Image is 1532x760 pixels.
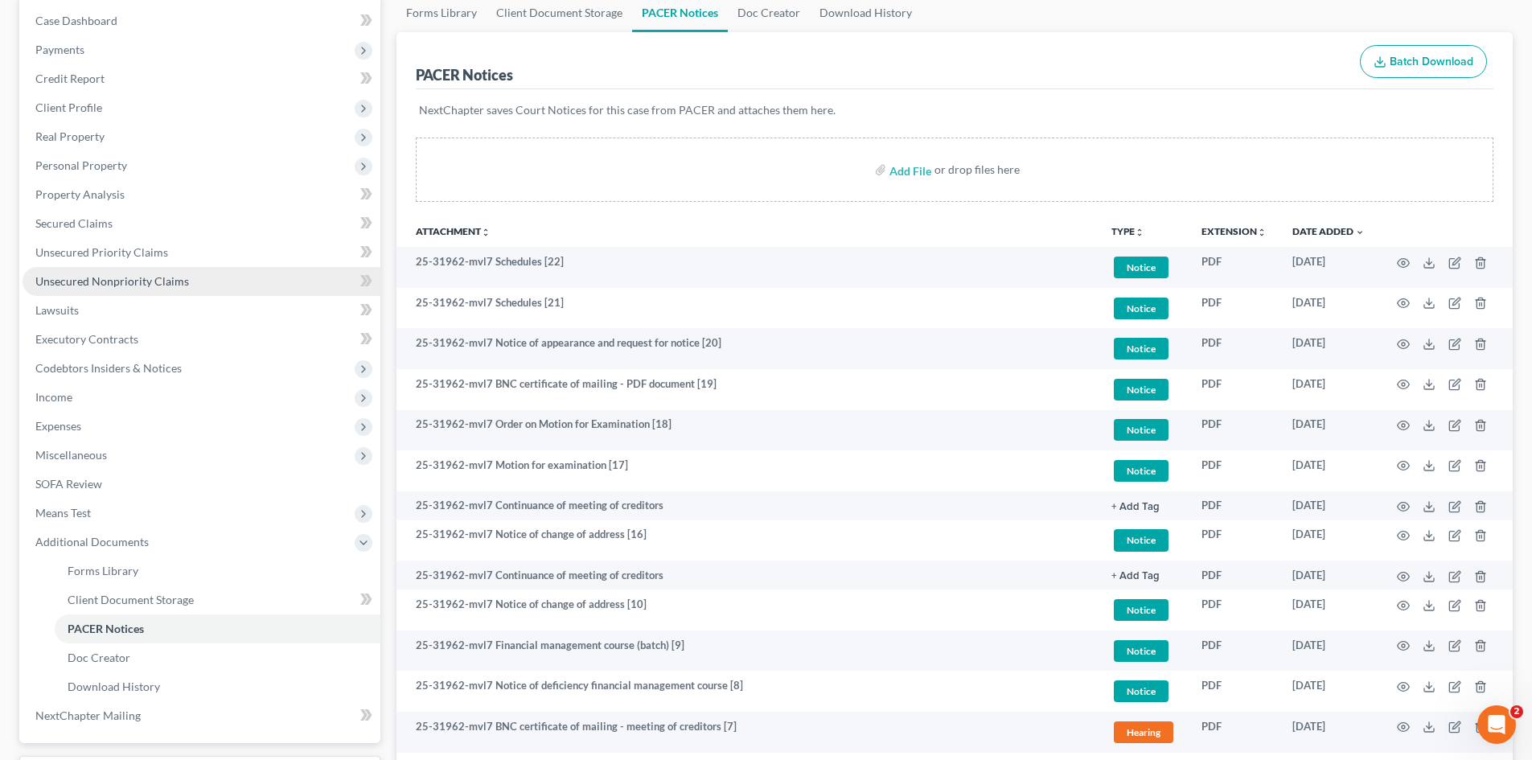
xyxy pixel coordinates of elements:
span: Hearing [1114,721,1173,743]
span: NextChapter Mailing [35,709,141,722]
td: [DATE] [1279,520,1378,561]
a: Notice [1111,458,1176,484]
a: Notice [1111,335,1176,362]
span: Additional Documents [35,535,149,548]
span: Doc Creator [68,651,130,664]
a: PACER Notices [55,614,380,643]
span: Secured Claims [35,216,113,230]
td: PDF [1189,328,1279,369]
td: 25-31962-mvl7 Continuance of meeting of creditors [396,491,1099,520]
td: [DATE] [1279,450,1378,491]
span: Property Analysis [35,187,125,201]
a: Notice [1111,376,1176,403]
a: Notice [1111,417,1176,443]
a: Secured Claims [23,209,380,238]
span: Codebtors Insiders & Notices [35,361,182,375]
td: PDF [1189,450,1279,491]
td: PDF [1189,631,1279,672]
span: Unsecured Nonpriority Claims [35,274,189,288]
span: Means Test [35,506,91,520]
td: 25-31962-mvl7 Notice of deficiency financial management course [8] [396,671,1099,712]
span: Lawsuits [35,303,79,317]
span: Income [35,390,72,404]
span: Notice [1114,640,1169,662]
a: Forms Library [55,557,380,585]
span: Notice [1114,680,1169,702]
span: Case Dashboard [35,14,117,27]
span: SOFA Review [35,477,102,491]
td: [DATE] [1279,247,1378,288]
td: [DATE] [1279,590,1378,631]
a: Notice [1111,678,1176,705]
td: PDF [1189,590,1279,631]
a: Property Analysis [23,180,380,209]
i: unfold_more [481,228,491,237]
span: Download History [68,680,160,693]
a: Unsecured Priority Claims [23,238,380,267]
td: [DATE] [1279,631,1378,672]
td: PDF [1189,671,1279,712]
td: 25-31962-mvl7 BNC certificate of mailing - meeting of creditors [7] [396,712,1099,753]
a: Executory Contracts [23,325,380,354]
span: Notice [1114,599,1169,621]
span: 2 [1510,705,1523,718]
a: Extensionunfold_more [1201,225,1267,237]
td: [DATE] [1279,328,1378,369]
a: Lawsuits [23,296,380,325]
td: [DATE] [1279,369,1378,410]
td: [DATE] [1279,561,1378,590]
button: Batch Download [1360,45,1487,79]
td: [DATE] [1279,410,1378,451]
div: PACER Notices [416,65,513,84]
button: + Add Tag [1111,502,1160,512]
td: PDF [1189,410,1279,451]
span: Client Profile [35,101,102,114]
a: Notice [1111,254,1176,281]
span: PACER Notices [68,622,144,635]
div: or drop files here [934,162,1020,178]
td: 25-31962-mvl7 Notice of change of address [16] [396,520,1099,561]
td: [DATE] [1279,671,1378,712]
button: TYPEunfold_more [1111,227,1144,237]
span: Miscellaneous [35,448,107,462]
span: Forms Library [68,564,138,577]
td: 25-31962-mvl7 Continuance of meeting of creditors [396,561,1099,590]
span: Real Property [35,129,105,143]
td: [DATE] [1279,491,1378,520]
a: Case Dashboard [23,6,380,35]
a: SOFA Review [23,470,380,499]
span: Unsecured Priority Claims [35,245,168,259]
a: + Add Tag [1111,568,1176,583]
a: Notice [1111,638,1176,664]
td: 25-31962-mvl7 Schedules [22] [396,247,1099,288]
a: Credit Report [23,64,380,93]
a: + Add Tag [1111,498,1176,513]
a: Unsecured Nonpriority Claims [23,267,380,296]
td: 25-31962-mvl7 Schedules [21] [396,288,1099,329]
td: PDF [1189,491,1279,520]
span: Executory Contracts [35,332,138,346]
i: expand_more [1355,228,1365,237]
a: Hearing [1111,719,1176,746]
p: NextChapter saves Court Notices for this case from PACER and attaches them here. [419,102,1490,118]
td: [DATE] [1279,712,1378,753]
a: Date Added expand_more [1292,225,1365,237]
td: PDF [1189,712,1279,753]
td: PDF [1189,520,1279,561]
a: Notice [1111,597,1176,623]
span: Notice [1114,419,1169,441]
span: Notice [1114,460,1169,482]
span: Batch Download [1390,55,1473,68]
a: NextChapter Mailing [23,701,380,730]
td: 25-31962-mvl7 Financial management course (batch) [9] [396,631,1099,672]
a: Attachmentunfold_more [416,225,491,237]
span: Notice [1114,298,1169,319]
td: 25-31962-mvl7 Order on Motion for Examination [18] [396,410,1099,451]
span: Notice [1114,257,1169,278]
span: Payments [35,43,84,56]
iframe: Intercom live chat [1477,705,1516,744]
td: PDF [1189,247,1279,288]
a: Client Document Storage [55,585,380,614]
td: 25-31962-mvl7 BNC certificate of mailing - PDF document [19] [396,369,1099,410]
span: Credit Report [35,72,105,85]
